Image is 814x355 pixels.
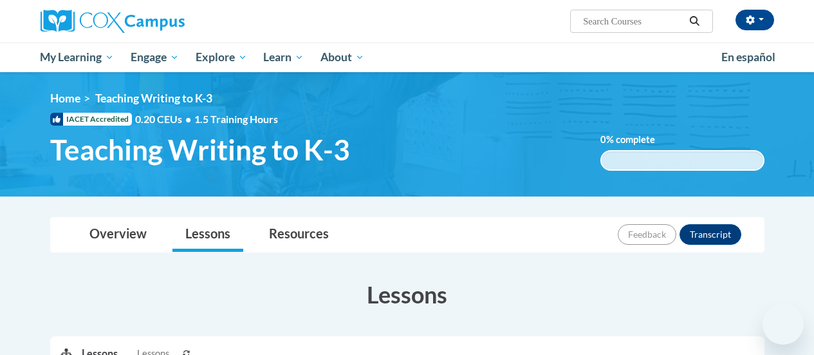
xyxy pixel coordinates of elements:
div: Main menu [31,43,784,72]
a: My Learning [32,43,123,72]
a: En español [713,44,784,71]
a: Overview [77,218,160,252]
a: Resources [256,218,342,252]
span: Teaching Writing to K-3 [95,91,212,105]
span: Engage [131,50,179,65]
a: Cox Campus [41,10,272,33]
span: • [185,113,191,125]
span: 1.5 Training Hours [194,113,278,125]
button: Feedback [618,224,676,245]
span: 0.20 CEUs [135,112,194,126]
button: Transcript [680,224,741,245]
span: About [320,50,364,65]
span: IACET Accredited [50,113,132,126]
a: Home [50,91,80,105]
a: Learn [255,43,312,72]
a: Lessons [172,218,243,252]
iframe: Button to launch messaging window [763,303,804,345]
span: Learn [263,50,304,65]
a: Explore [187,43,255,72]
button: Account Settings [735,10,774,30]
a: Engage [122,43,187,72]
img: Cox Campus [41,10,185,33]
input: Search Courses [582,14,685,29]
span: 0 [600,134,606,145]
span: My Learning [40,50,114,65]
span: Teaching Writing to K-3 [50,133,350,167]
label: % complete [600,133,674,147]
h3: Lessons [50,278,764,311]
span: En español [721,50,775,64]
span: Explore [196,50,247,65]
button: Search [685,14,704,29]
a: About [312,43,373,72]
